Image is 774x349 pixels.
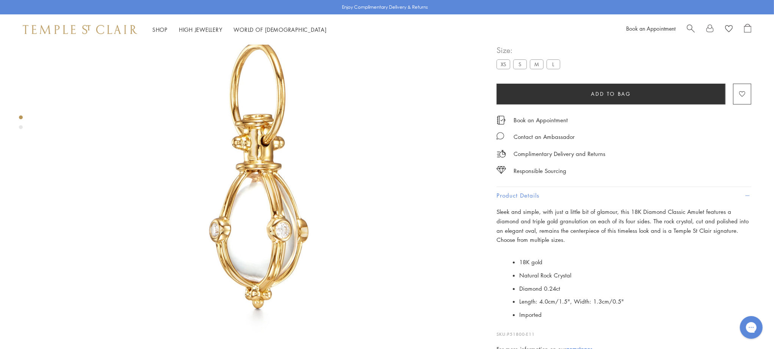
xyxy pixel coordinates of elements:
div: Product gallery navigation [19,114,23,135]
span: Diamond 0.24ct [519,285,560,292]
button: Add to bag [497,84,725,104]
span: Length: 4.0cm/1.5", Width: 1.3cm/0.5" [519,298,624,305]
label: M [530,60,544,69]
p: Enjoy Complimentary Delivery & Returns [342,3,428,11]
p: Sleek and simple, with just a little bit of glamour, this 18K Diamond Classic Amulet features a d... [497,207,751,245]
nav: Main navigation [152,25,327,34]
iframe: Gorgias live chat messenger [736,313,766,341]
a: ShopShop [152,26,168,33]
span: Add to bag [591,90,631,98]
span: P51800-E11 [507,331,535,337]
p: Complimentary Delivery and Returns [514,149,605,159]
div: Responsible Sourcing [514,166,566,176]
span: Imported [519,311,542,318]
span: Natural Rock Crystal [519,271,571,279]
img: icon_appointment.svg [497,116,506,125]
span: Size: [497,44,563,57]
img: icon_delivery.svg [497,149,506,159]
a: Search [687,24,695,35]
a: High JewelleryHigh Jewellery [179,26,222,33]
p: SKU: [497,323,751,338]
button: Product Details [497,187,751,204]
span: 18K gold [519,258,542,266]
label: S [513,60,527,69]
img: Temple St. Clair [23,25,137,34]
label: L [547,60,560,69]
a: World of [DEMOGRAPHIC_DATA]World of [DEMOGRAPHIC_DATA] [234,26,327,33]
label: XS [497,60,510,69]
a: Book an Appointment [626,25,675,32]
img: MessageIcon-01_2.svg [497,132,504,140]
a: Book an Appointment [514,116,568,124]
a: Open Shopping Bag [744,24,751,35]
img: icon_sourcing.svg [497,166,506,174]
a: View Wishlist [725,24,733,35]
div: Contact an Ambassador [514,132,575,142]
